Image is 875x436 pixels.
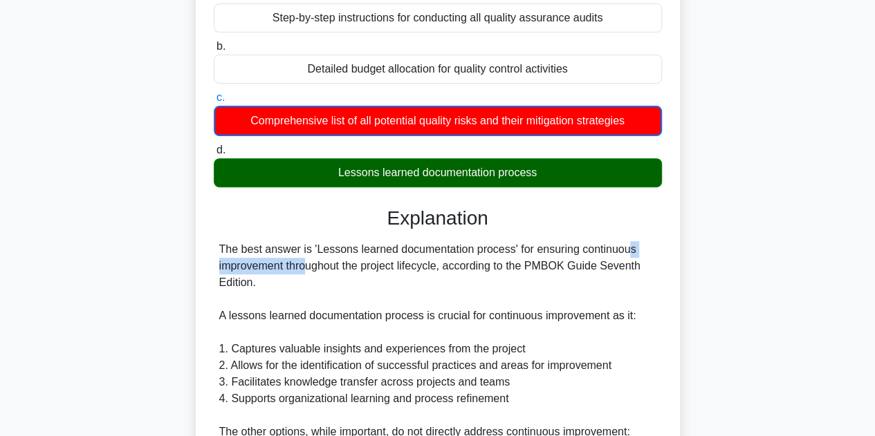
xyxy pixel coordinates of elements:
[214,106,662,136] div: Comprehensive list of all potential quality risks and their mitigation strategies
[222,207,654,230] h3: Explanation
[214,3,662,32] div: Step-by-step instructions for conducting all quality assurance audits
[217,91,225,103] span: c.
[217,144,225,155] span: d.
[217,40,225,52] span: b.
[214,55,662,84] div: Detailed budget allocation for quality control activities
[214,158,662,187] div: Lessons learned documentation process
